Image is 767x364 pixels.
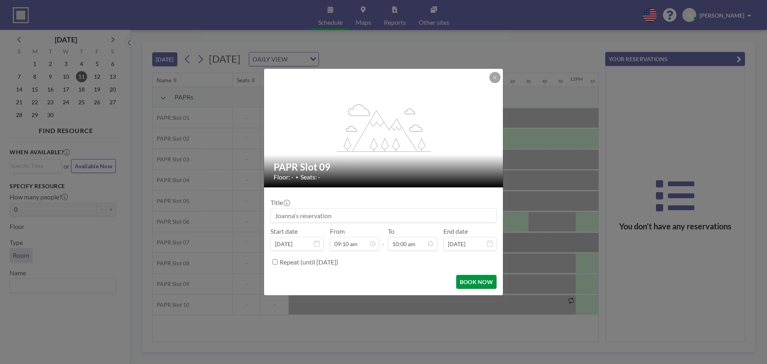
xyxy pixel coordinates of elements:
[300,173,320,181] span: Seats: -
[280,258,338,266] label: Repeat (until [DATE])
[271,209,496,222] input: Joanna's reservation
[274,161,494,173] h2: PAPR Slot 09
[270,227,298,235] label: Start date
[337,103,431,151] g: flex-grow: 1.2;
[382,230,385,248] span: -
[270,199,289,207] label: Title
[388,227,394,235] label: To
[456,275,497,289] button: BOOK NOW
[296,174,298,180] span: •
[274,173,294,181] span: Floor: -
[330,227,345,235] label: From
[443,227,468,235] label: End date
